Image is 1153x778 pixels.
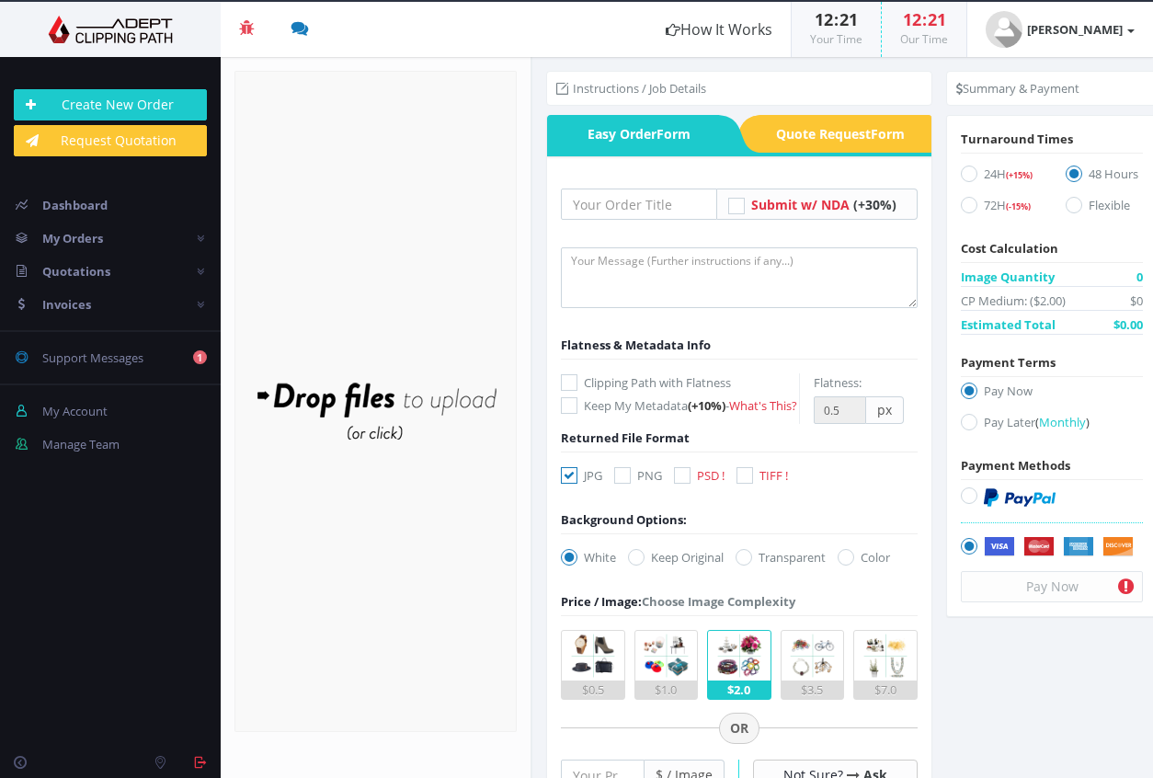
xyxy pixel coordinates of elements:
[562,681,624,699] div: $0.5
[14,16,207,43] img: Adept Graphics
[961,382,1143,406] label: Pay Now
[1113,315,1143,334] span: $0.00
[815,8,833,30] span: 12
[956,79,1079,97] li: Summary & Payment
[1035,414,1090,430] a: (Monthly)
[984,488,1056,507] img: PayPal
[838,548,890,566] label: Color
[1066,196,1143,221] label: Flexible
[42,230,103,246] span: My Orders
[561,466,602,485] label: JPG
[556,79,706,97] li: Instructions / Job Details
[961,240,1058,257] span: Cost Calculation
[561,592,795,611] div: Choose Image Complexity
[547,115,716,153] span: Easy Order
[1136,268,1143,286] span: 0
[561,189,717,220] input: Your Order Title
[1006,200,1031,212] span: (-15%)
[714,631,764,681] img: 3.png
[1006,166,1033,182] a: (+15%)
[762,115,931,153] span: Quote Request
[14,125,207,156] a: Request Quotation
[810,31,862,47] small: Your Time
[900,31,948,47] small: Our Time
[961,165,1038,189] label: 24H
[1130,292,1143,310] span: $0
[961,315,1056,334] span: Estimated Total
[854,681,917,699] div: $7.0
[839,8,858,30] span: 21
[628,548,724,566] label: Keep Original
[1027,21,1123,38] strong: [PERSON_NAME]
[641,631,691,681] img: 2.png
[853,196,896,213] span: (+30%)
[759,467,788,484] span: TIFF !
[787,631,837,681] img: 4.png
[984,537,1134,557] img: Securely by Stripe
[42,403,108,419] span: My Account
[782,681,844,699] div: $3.5
[814,373,862,392] label: Flatness:
[903,8,921,30] span: 12
[14,89,207,120] a: Create New Order
[961,457,1070,474] span: Payment Methods
[688,397,725,414] span: (+10%)
[656,125,691,143] i: Form
[736,548,826,566] label: Transparent
[697,467,725,484] span: PSD !
[986,11,1022,48] img: user_default.jpg
[1039,414,1086,430] span: Monthly
[861,631,910,681] img: 5.png
[635,681,698,699] div: $1.0
[751,196,896,213] a: Submit w/ NDA (+30%)
[193,350,207,364] b: 1
[568,631,618,681] img: 1.png
[961,268,1055,286] span: Image Quantity
[561,337,711,353] span: Flatness & Metadata Info
[42,197,108,213] span: Dashboard
[42,296,91,313] span: Invoices
[928,8,946,30] span: 21
[547,115,716,153] a: Easy OrderForm
[961,131,1073,147] span: Turnaround Times
[961,196,1038,221] label: 72H
[729,397,797,414] a: What's This?
[961,292,1066,310] span: CP Medium: ($2.00)
[561,548,616,566] label: White
[561,396,799,415] label: Keep My Metadata -
[871,125,905,143] i: Form
[561,373,799,392] label: Clipping Path with Flatness
[961,354,1056,371] span: Payment Terms
[42,263,110,280] span: Quotations
[1066,165,1143,189] label: 48 Hours
[751,196,850,213] span: Submit w/ NDA
[614,466,662,485] label: PNG
[1006,197,1031,213] a: (-15%)
[561,593,642,610] span: Price / Image:
[967,2,1153,57] a: [PERSON_NAME]
[719,713,759,744] span: OR
[921,8,928,30] span: :
[961,413,1143,438] label: Pay Later
[833,8,839,30] span: :
[42,349,143,366] span: Support Messages
[647,2,791,57] a: How It Works
[866,396,904,424] span: px
[561,510,687,529] div: Background Options:
[561,429,690,446] span: Returned File Format
[708,681,771,699] div: $2.0
[42,436,120,452] span: Manage Team
[762,115,931,153] a: Quote RequestForm
[1006,169,1033,181] span: (+15%)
